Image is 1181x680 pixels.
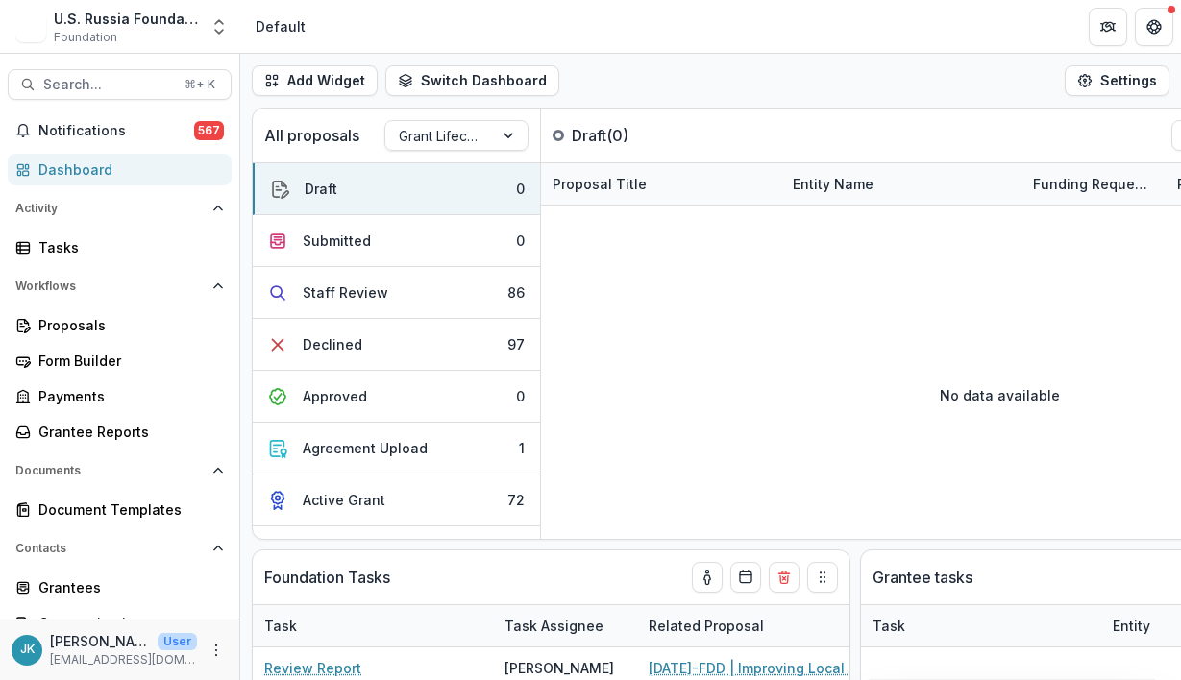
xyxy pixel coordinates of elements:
button: Open Activity [8,193,232,224]
button: Open Workflows [8,271,232,302]
a: Form Builder [8,345,232,376]
div: Active Grant [303,490,385,510]
button: Draft0 [253,163,540,215]
button: Staff Review86 [253,267,540,319]
p: User [158,633,197,650]
p: [EMAIL_ADDRESS][DOMAIN_NAME] [50,651,197,668]
div: Proposal Title [541,174,658,194]
button: Open Documents [8,455,232,486]
div: Default [256,16,306,36]
div: Declined [303,334,362,354]
span: Workflows [15,279,205,293]
button: Get Help [1135,8,1173,46]
div: 0 [516,386,525,406]
nav: breadcrumb [248,12,313,40]
p: All proposals [264,124,359,147]
div: Entity Name [781,163,1021,205]
button: Declined97 [253,319,540,371]
div: 0 [516,179,525,199]
div: Funding Requested [1021,174,1166,194]
a: Document Templates [8,494,232,525]
div: Dashboard [38,159,216,180]
span: Documents [15,464,205,477]
div: Document Templates [38,499,216,520]
button: Search... [8,69,232,100]
div: 1 [519,438,525,458]
div: Submitted [303,231,371,251]
a: Payments [8,380,232,412]
div: Task [253,616,308,636]
div: 72 [507,490,525,510]
a: Dashboard [8,154,232,185]
div: Task [253,605,493,646]
span: Activity [15,202,205,215]
div: Draft [305,179,337,199]
div: Staff Review [303,282,388,303]
a: [DATE]-FDD | Improving Local Governance Competence Among Rising Exiled Russian Civil Society Leaders [649,658,866,678]
span: Foundation [54,29,117,46]
button: Settings [1065,65,1169,96]
div: Proposal Title [541,163,781,205]
a: Communications [8,607,232,639]
div: 86 [507,282,525,303]
div: 97 [507,334,525,354]
button: Notifications567 [8,115,232,146]
button: Approved0 [253,371,540,423]
p: No data available [940,385,1060,405]
a: Tasks [8,231,232,263]
div: Funding Requested [1021,163,1166,205]
div: Entity Name [781,174,885,194]
div: Payments [38,386,216,406]
button: Delete card [769,562,800,593]
button: Agreement Upload1 [253,423,540,474]
button: Submitted0 [253,215,540,267]
div: U.S. Russia Foundation [54,9,198,29]
button: Partners [1089,8,1127,46]
button: Open entity switcher [206,8,233,46]
button: More [205,639,228,662]
div: Proposals [38,315,216,335]
div: Task Assignee [493,605,637,646]
div: Grantees [38,577,216,597]
div: Task Assignee [493,616,615,636]
div: Tasks [38,237,216,257]
button: Drag [807,562,838,593]
p: Foundation Tasks [264,566,390,589]
div: Form Builder [38,351,216,371]
span: 567 [194,121,224,140]
div: Approved [303,386,367,406]
div: Grantee Reports [38,422,216,442]
button: Add Widget [252,65,378,96]
img: U.S. Russia Foundation [15,12,46,42]
a: Proposals [8,309,232,341]
a: Review Report [264,658,361,678]
div: Jemile Kelderman [20,644,35,656]
span: Notifications [38,123,194,139]
span: Contacts [15,542,205,555]
a: Grantee Reports [8,416,232,448]
button: Switch Dashboard [385,65,559,96]
div: Related Proposal [637,605,877,646]
button: Open Contacts [8,533,232,564]
div: ⌘ + K [181,74,219,95]
div: [PERSON_NAME] [504,658,614,678]
p: Grantee tasks [873,566,972,589]
div: 0 [516,231,525,251]
button: Active Grant72 [253,474,540,526]
div: Agreement Upload [303,438,428,458]
p: [PERSON_NAME] [50,631,150,651]
p: Draft ( 0 ) [572,124,716,147]
a: Grantees [8,571,232,603]
span: Search... [43,77,173,93]
button: Calendar [730,562,761,593]
button: toggle-assigned-to-me [692,562,723,593]
div: Communications [38,613,216,633]
div: Related Proposal [637,616,775,636]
